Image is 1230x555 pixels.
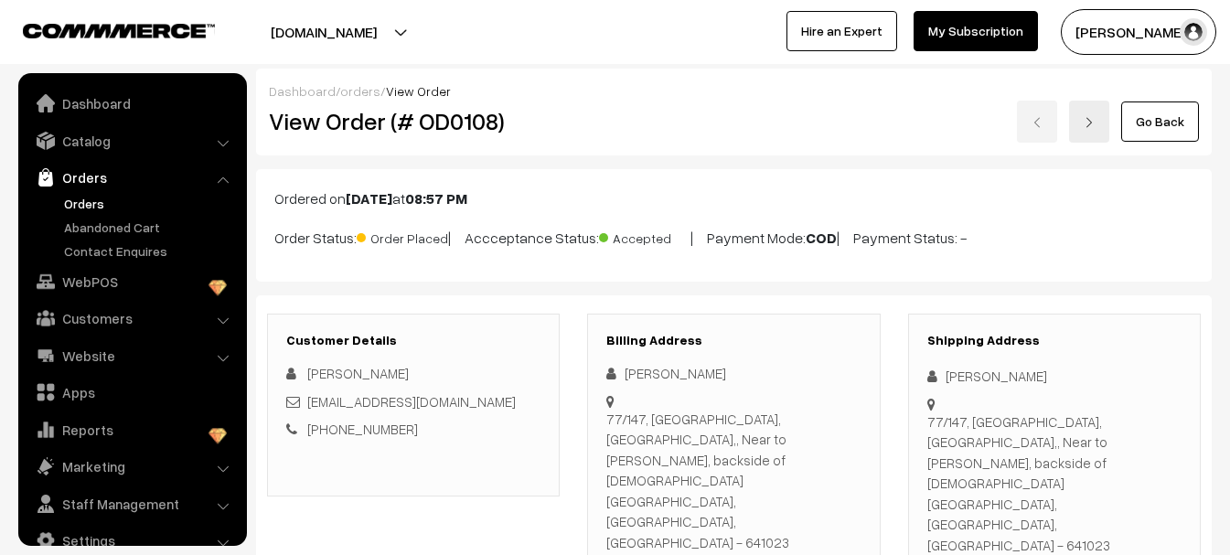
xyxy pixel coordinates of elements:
[599,224,690,248] span: Accepted
[23,18,183,40] a: COMMMERCE
[207,9,441,55] button: [DOMAIN_NAME]
[269,107,561,135] h2: View Order (# OD0108)
[23,161,241,194] a: Orders
[23,87,241,120] a: Dashboard
[346,189,392,208] b: [DATE]
[1084,117,1095,128] img: right-arrow.png
[23,265,241,298] a: WebPOS
[340,83,380,99] a: orders
[914,11,1038,51] a: My Subscription
[274,187,1193,209] p: Ordered on at
[23,124,241,157] a: Catalog
[59,218,241,237] a: Abandoned Cart
[23,376,241,409] a: Apps
[59,241,241,261] a: Contact Enquires
[23,24,215,37] img: COMMMERCE
[307,421,418,437] a: [PHONE_NUMBER]
[23,302,241,335] a: Customers
[59,194,241,213] a: Orders
[1180,18,1207,46] img: user
[1061,9,1216,55] button: [PERSON_NAME]
[927,366,1182,387] div: [PERSON_NAME]
[357,224,448,248] span: Order Placed
[606,409,861,553] div: 77/147, [GEOGRAPHIC_DATA], [GEOGRAPHIC_DATA],, Near to [PERSON_NAME], backside of [DEMOGRAPHIC_DA...
[606,363,861,384] div: [PERSON_NAME]
[23,450,241,483] a: Marketing
[23,413,241,446] a: Reports
[269,83,336,99] a: Dashboard
[405,189,467,208] b: 08:57 PM
[786,11,897,51] a: Hire an Expert
[1121,101,1199,142] a: Go Back
[386,83,451,99] span: View Order
[806,229,837,247] b: COD
[23,339,241,372] a: Website
[286,333,540,348] h3: Customer Details
[274,224,1193,249] p: Order Status: | Accceptance Status: | Payment Mode: | Payment Status: -
[269,81,1199,101] div: / /
[23,487,241,520] a: Staff Management
[307,393,516,410] a: [EMAIL_ADDRESS][DOMAIN_NAME]
[307,365,409,381] span: [PERSON_NAME]
[606,333,861,348] h3: Billing Address
[927,333,1182,348] h3: Shipping Address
